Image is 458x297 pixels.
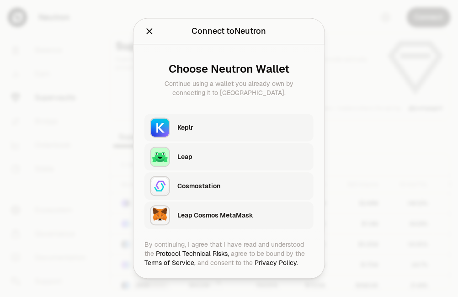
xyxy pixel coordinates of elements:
img: Leap Cosmos MetaMask [150,206,170,226]
img: Cosmostation [150,176,170,196]
button: CosmostationCosmostation [144,173,314,200]
button: Leap Cosmos MetaMaskLeap Cosmos MetaMask [144,202,314,229]
div: Cosmostation [177,182,308,191]
a: Terms of Service, [144,259,196,267]
div: By continuing, I agree that I have read and understood the agree to be bound by the and consent t... [144,240,314,268]
a: Privacy Policy. [255,259,298,267]
div: Leap [177,153,308,162]
div: Keplr [177,123,308,133]
img: Leap [150,147,170,167]
button: Close [144,25,154,38]
div: Connect to Neutron [192,25,266,38]
button: KeplrKeplr [144,114,314,142]
img: Keplr [150,118,170,138]
button: LeapLeap [144,143,314,171]
div: Choose Neutron Wallet [152,63,306,76]
div: Continue using a wallet you already own by connecting it to [GEOGRAPHIC_DATA]. [152,80,306,98]
a: Protocol Technical Risks, [156,250,229,258]
div: Leap Cosmos MetaMask [177,211,308,220]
